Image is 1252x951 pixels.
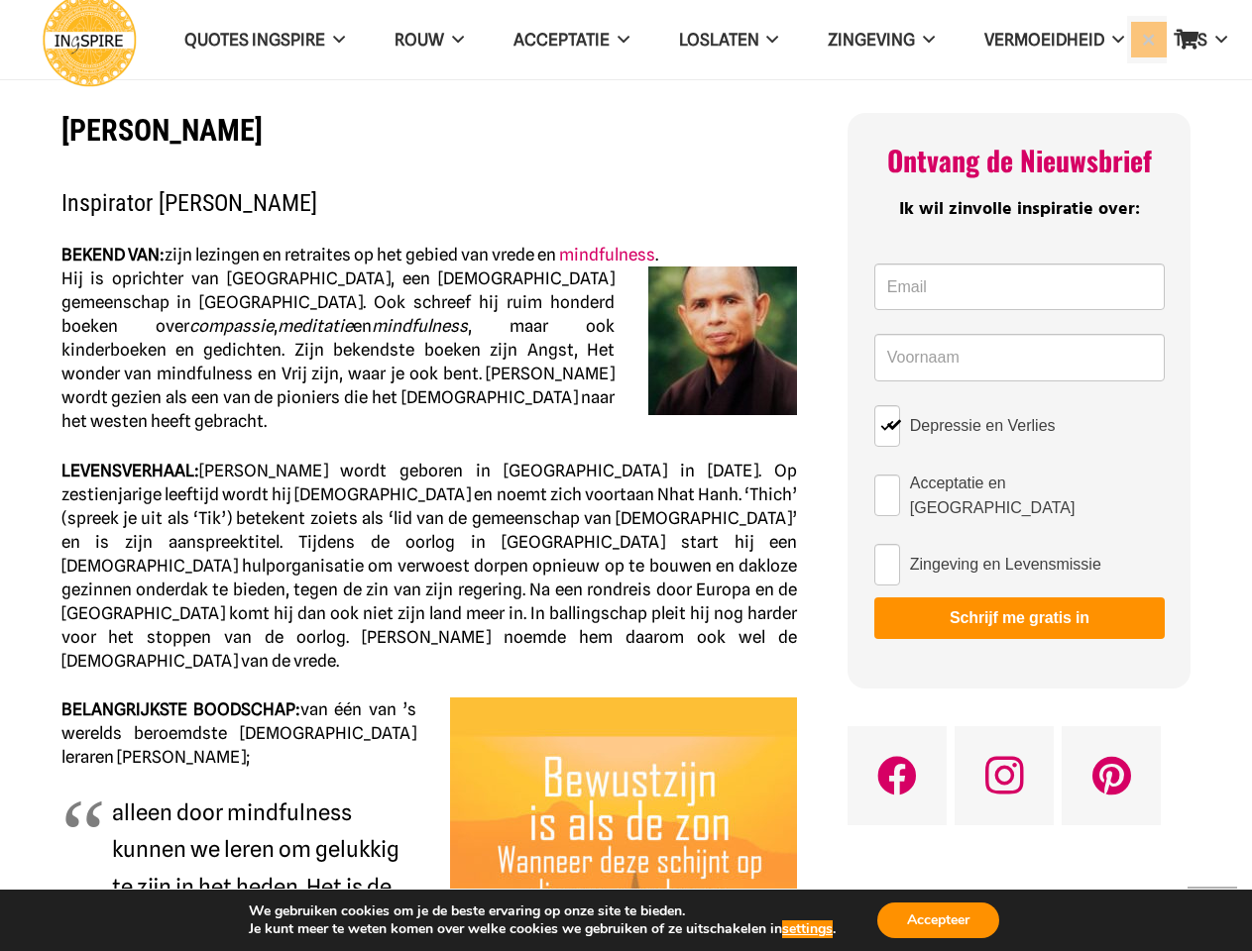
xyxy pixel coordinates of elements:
[1207,15,1227,64] span: TIPS Menu
[915,15,935,64] span: Zingeving Menu
[278,316,353,336] em: meditatie
[184,30,325,50] span: QUOTES INGSPIRE
[654,15,804,65] a: LoslatenLoslaten Menu
[679,30,759,50] span: Loslaten
[759,15,779,64] span: Loslaten Menu
[325,15,345,64] span: QUOTES INGSPIRE Menu
[61,245,165,264] strong: BEKEND VAN:
[782,920,833,938] button: settings
[877,902,999,938] button: Accepteer
[848,726,947,825] a: Facebook
[61,461,798,671] span: [PERSON_NAME] wordt geboren in [GEOGRAPHIC_DATA] in [DATE]. Op zestienjarige leeftijd wordt hij [...
[61,699,301,719] strong: BELANGRIJKSTE BOODSCHAP:
[828,30,915,50] span: Zingeving
[874,334,1165,381] input: Voornaam
[513,30,610,50] span: Acceptatie
[61,113,798,149] h1: [PERSON_NAME]
[61,189,317,217] span: Inspirator [PERSON_NAME]
[910,552,1101,577] span: Zingeving en Levensmissie
[1104,15,1124,64] span: VERMOEIDHEID Menu
[1149,15,1252,65] a: TIPSTIPS Menu
[899,195,1140,224] span: Ik wil zinvolle inspiratie over:
[960,15,1149,65] a: VERMOEIDHEIDVERMOEIDHEID Menu
[1127,16,1188,63] input: Zoeken
[249,902,836,920] p: We gebruiken cookies om je de beste ervaring op onze site te bieden.
[160,15,370,65] a: QUOTES INGSPIREQUOTES INGSPIRE Menu
[370,15,489,65] a: ROUWROUW Menu
[444,15,464,64] span: ROUW Menu
[874,475,900,516] input: Acceptatie en [GEOGRAPHIC_DATA]
[489,15,654,65] a: AcceptatieAcceptatie Menu
[559,245,655,264] a: mindfulness
[61,699,417,767] span: van één van ’s werelds beroemdste [DEMOGRAPHIC_DATA] leraren [PERSON_NAME];
[249,920,836,938] p: Je kunt meer te weten komen over welke cookies we gebruiken of ze uitschakelen in .
[372,316,468,336] em: mindfulness
[61,243,798,433] p: .
[61,268,616,431] span: Hij is oprichter van [GEOGRAPHIC_DATA], een [DEMOGRAPHIC_DATA] gemeenschap in [GEOGRAPHIC_DATA]. ...
[1188,887,1237,936] a: Terug naar top
[955,726,1054,825] a: Instagram
[61,245,556,264] span: zijn lezingen en retraites op het gebied van vrede en
[803,15,960,65] a: ZingevingZingeving Menu
[61,461,199,480] strong: LEVENSVERHAAL:
[395,30,444,50] span: ROUW
[910,471,1165,520] span: Acceptatie en [GEOGRAPHIC_DATA]
[874,405,900,447] input: Depressie en Verlies
[874,264,1165,311] input: Email
[984,30,1104,50] span: VERMOEIDHEID
[874,544,900,585] input: Zingeving en Levensmissie
[610,15,629,64] span: Acceptatie Menu
[887,140,1152,180] span: Ontvang de Nieuwsbrief
[1062,726,1161,825] a: Pinterest
[910,413,1056,438] span: Depressie en Verlies
[648,266,797,415] img: Inspirator Thich Nhat Hanh | inspirerend & mindful leven
[189,316,274,336] em: compassie
[874,597,1165,639] button: Schrijf me gratis in
[1174,30,1207,50] span: TIPS
[1131,22,1167,57] button: Sluiten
